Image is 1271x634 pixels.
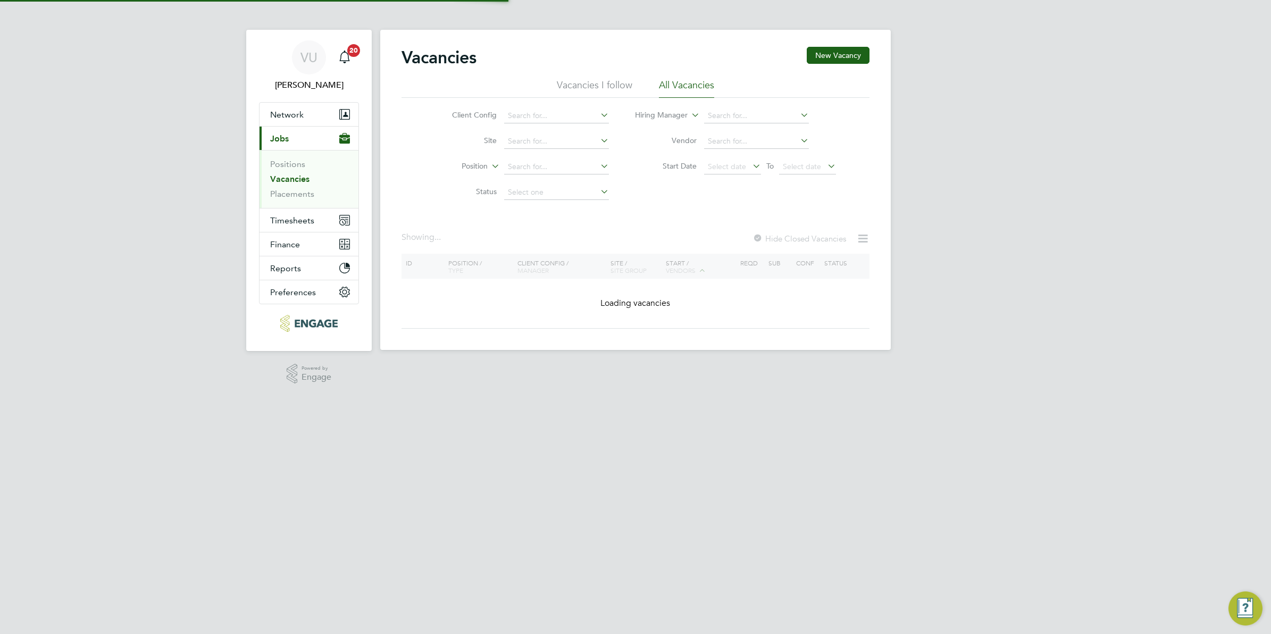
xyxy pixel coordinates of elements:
label: Status [436,187,497,196]
input: Select one [504,185,609,200]
li: All Vacancies [659,79,714,98]
span: Engage [302,373,331,382]
input: Search for... [704,109,809,123]
div: Showing [402,232,443,243]
span: Finance [270,239,300,249]
h2: Vacancies [402,47,476,68]
input: Search for... [504,109,609,123]
span: Vicki Upson [259,79,359,91]
span: VU [300,51,317,64]
span: Timesheets [270,215,314,226]
label: Client Config [436,110,497,120]
label: Site [436,136,497,145]
button: Finance [260,232,358,256]
button: New Vacancy [807,47,869,64]
a: 20 [334,40,355,74]
a: Placements [270,189,314,199]
button: Preferences [260,280,358,304]
a: Go to home page [259,315,359,332]
input: Search for... [504,134,609,149]
label: Hide Closed Vacancies [752,233,846,244]
label: Vendor [635,136,697,145]
a: VU[PERSON_NAME] [259,40,359,91]
label: Position [427,161,488,172]
a: Powered byEngage [287,364,332,384]
div: Jobs [260,150,358,208]
span: Powered by [302,364,331,373]
span: Jobs [270,134,289,144]
input: Search for... [504,160,609,174]
span: Network [270,110,304,120]
button: Network [260,103,358,126]
span: Reports [270,263,301,273]
button: Timesheets [260,208,358,232]
label: Hiring Manager [626,110,688,121]
nav: Main navigation [246,30,372,351]
span: Select date [783,162,821,171]
span: Select date [708,162,746,171]
span: ... [434,232,441,243]
label: Start Date [635,161,697,171]
a: Positions [270,159,305,169]
button: Engage Resource Center [1228,591,1262,625]
span: 20 [347,44,360,57]
button: Reports [260,256,358,280]
img: protechltd-logo-retina.png [280,315,337,332]
a: Vacancies [270,174,310,184]
button: Jobs [260,127,358,150]
span: Preferences [270,287,316,297]
input: Search for... [704,134,809,149]
li: Vacancies I follow [557,79,632,98]
span: To [763,159,777,173]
